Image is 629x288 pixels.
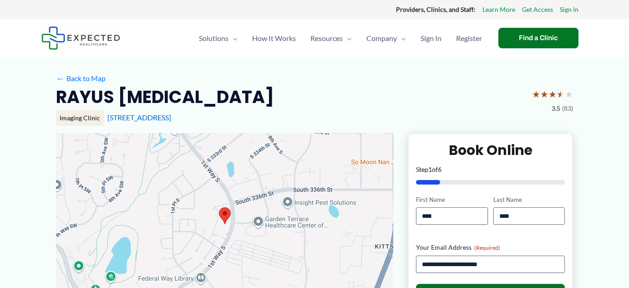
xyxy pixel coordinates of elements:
span: 6 [438,165,441,173]
span: Menu Toggle [343,22,352,54]
span: 1 [428,165,432,173]
span: Menu Toggle [228,22,238,54]
span: Menu Toggle [397,22,406,54]
span: Register [456,22,482,54]
a: Learn More [482,4,515,15]
nav: Primary Site Navigation [192,22,489,54]
span: (83) [562,103,573,114]
a: Get Access [522,4,553,15]
span: Sign In [421,22,441,54]
a: Sign In [560,4,578,15]
a: How It Works [245,22,303,54]
a: Sign In [413,22,449,54]
a: Find a Clinic [498,28,578,48]
span: Solutions [199,22,228,54]
a: ←Back to Map [56,72,106,85]
span: ★ [540,86,548,103]
div: Imaging Clinic [56,110,104,126]
a: Register [449,22,489,54]
span: (Required) [474,244,500,251]
label: Last Name [493,195,565,204]
a: ResourcesMenu Toggle [303,22,359,54]
label: First Name [416,195,487,204]
span: ★ [548,86,557,103]
span: Resources [310,22,343,54]
label: Your Email Address [416,243,565,252]
h2: Book Online [416,141,565,159]
span: How It Works [252,22,296,54]
a: [STREET_ADDRESS] [107,113,171,122]
img: Expected Healthcare Logo - side, dark font, small [41,26,120,50]
span: ★ [532,86,540,103]
span: 3.5 [552,103,560,114]
a: SolutionsMenu Toggle [192,22,245,54]
span: ← [56,74,65,82]
strong: Providers, Clinics, and Staff: [396,5,476,13]
span: Company [366,22,397,54]
span: ★ [565,86,573,103]
a: CompanyMenu Toggle [359,22,413,54]
span: ★ [557,86,565,103]
p: Step of [416,166,565,173]
h2: RAYUS [MEDICAL_DATA] [56,86,274,108]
